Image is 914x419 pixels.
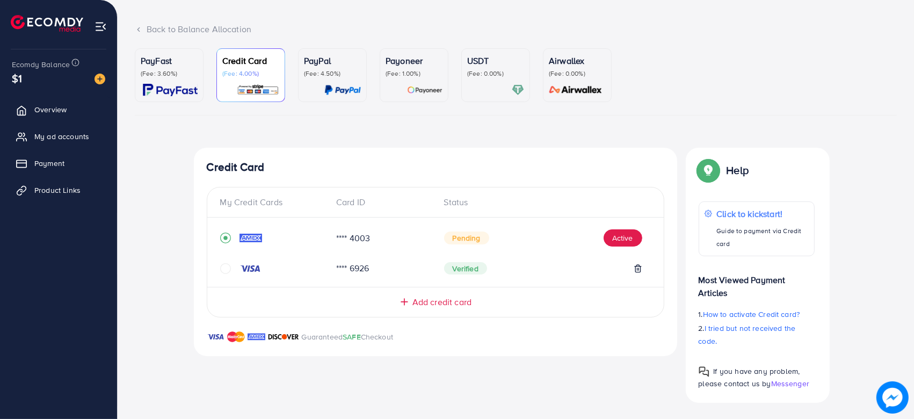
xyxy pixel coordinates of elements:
img: card [407,84,443,96]
svg: circle [220,263,231,274]
p: (Fee: 4.50%) [304,69,361,78]
img: logo [11,15,83,32]
span: Product Links [34,185,81,196]
img: Popup guide [699,366,709,377]
img: menu [95,20,107,33]
img: brand [248,330,265,343]
p: (Fee: 4.00%) [222,69,279,78]
p: Payoneer [386,54,443,67]
img: credit [240,264,261,273]
div: Card ID [328,196,436,208]
p: PayPal [304,54,361,67]
img: brand [227,330,245,343]
h4: Credit Card [207,161,664,174]
div: Back to Balance Allocation [135,23,897,35]
p: USDT [467,54,524,67]
p: (Fee: 1.00%) [386,69,443,78]
img: credit [240,234,262,242]
span: Messenger [771,378,809,389]
button: Active [604,229,642,247]
span: $1 [12,70,22,86]
a: Overview [8,99,109,120]
p: 1. [699,308,815,321]
span: Payment [34,158,64,169]
p: Click to kickstart! [716,207,808,220]
span: SAFE [343,331,361,342]
img: card [512,84,524,96]
img: card [324,84,361,96]
img: card [237,84,279,96]
span: My ad accounts [34,131,89,142]
p: (Fee: 0.00%) [549,69,606,78]
a: My ad accounts [8,126,109,147]
img: brand [207,330,224,343]
a: Product Links [8,179,109,201]
a: Payment [8,153,109,174]
p: PayFast [141,54,198,67]
img: brand [268,330,299,343]
svg: record circle [220,233,231,243]
div: Status [436,196,651,208]
span: Add credit card [412,296,471,308]
p: (Fee: 3.60%) [141,69,198,78]
p: Guide to payment via Credit card [716,225,808,250]
img: Popup guide [699,161,718,180]
span: I tried but not received the code. [699,323,796,346]
div: My Credit Cards [220,196,328,208]
p: Most Viewed Payment Articles [699,265,815,299]
p: (Fee: 0.00%) [467,69,524,78]
img: image [95,74,105,84]
p: Airwallex [549,54,606,67]
span: Verified [444,262,487,275]
p: Help [727,164,749,177]
p: 2. [699,322,815,348]
span: How to activate Credit card? [703,309,800,320]
span: Overview [34,104,67,115]
p: Credit Card [222,54,279,67]
img: image [876,381,909,414]
span: Pending [444,232,489,244]
span: Ecomdy Balance [12,59,70,70]
p: Guaranteed Checkout [302,330,394,343]
span: If you have any problem, please contact us by [699,366,800,389]
img: card [546,84,606,96]
img: card [143,84,198,96]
